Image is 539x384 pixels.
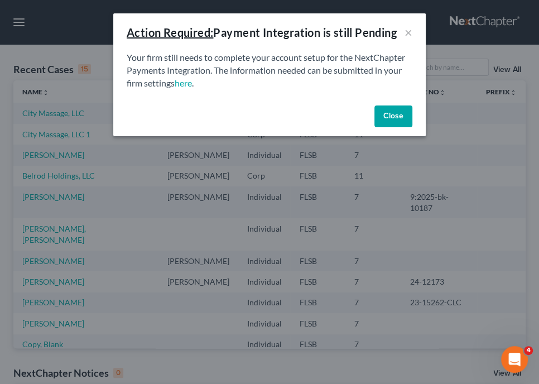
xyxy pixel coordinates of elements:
[524,346,533,355] span: 4
[127,26,213,39] u: Action Required:
[127,51,412,90] p: Your firm still needs to complete your account setup for the NextChapter Payments Integration. Th...
[127,25,397,40] div: Payment Integration is still Pending
[501,346,528,373] iframe: Intercom live chat
[405,26,412,39] button: ×
[175,78,192,88] a: here
[374,105,412,128] button: Close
